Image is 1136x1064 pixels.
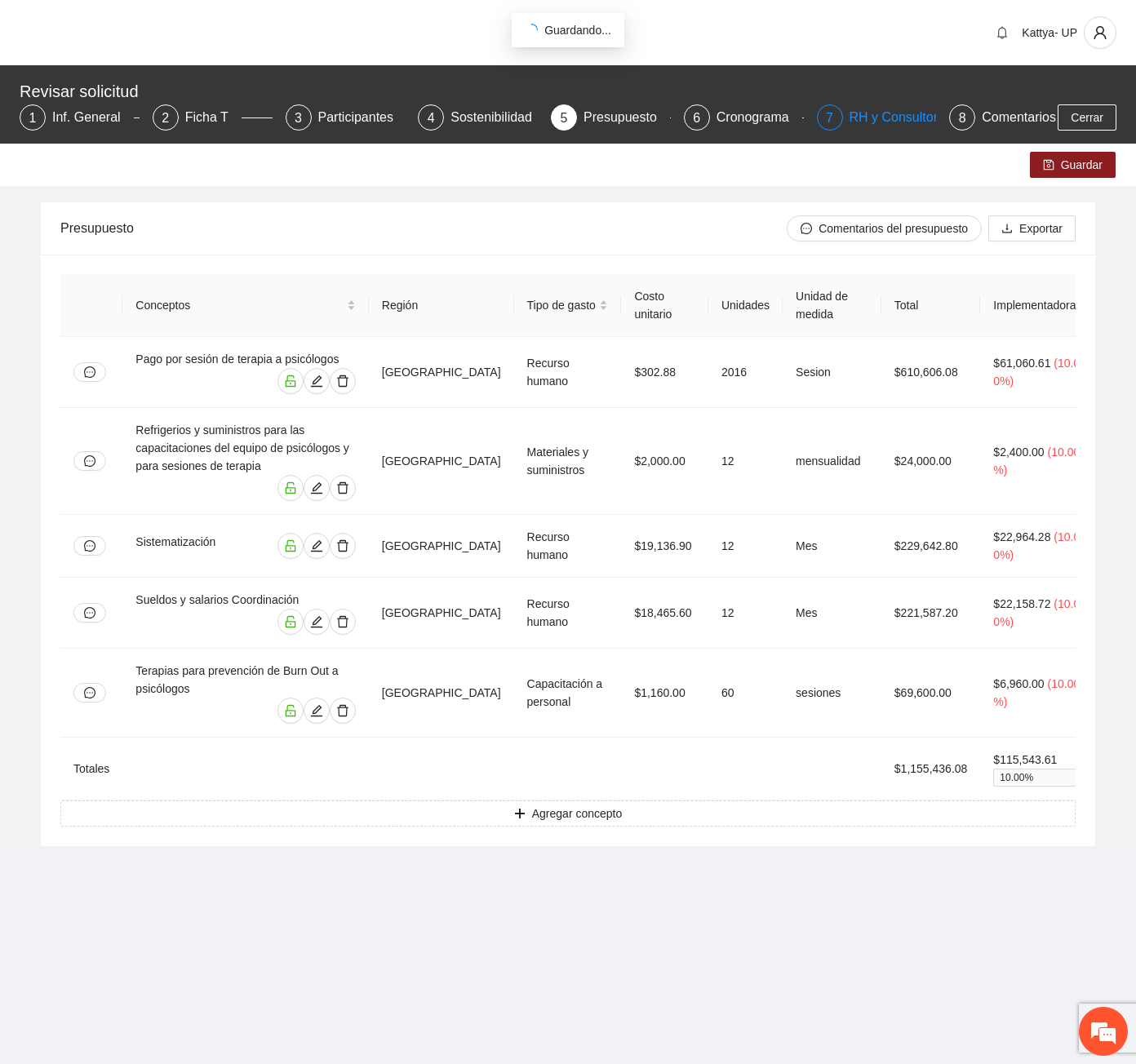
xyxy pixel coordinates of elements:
span: edit [304,539,329,552]
button: unlock [277,609,304,635]
button: Cerrar [1058,104,1116,131]
div: Inf. General [52,104,134,131]
span: Conceptos [135,296,343,314]
div: Minimizar ventana de chat en vivo [268,8,307,47]
span: Tipo de gasto [527,296,597,314]
button: bell [989,20,1015,46]
span: download [1001,223,1013,236]
td: [GEOGRAPHIC_DATA] [369,408,514,515]
div: 2Ficha T [153,104,273,131]
span: Estamos en línea. [95,218,225,383]
div: Sueldos y salarios Coordinación [135,591,355,609]
div: Pago por sesión de terapia a psicólogos [135,350,355,368]
div: Sostenibilidad [450,104,545,131]
td: [GEOGRAPHIC_DATA] [369,578,514,649]
span: Agregar concepto [532,805,623,822]
button: delete [330,609,356,635]
th: Unidad de medida [783,274,881,337]
div: 5Presupuesto [551,104,671,131]
span: 7 [826,111,833,125]
div: RH y Consultores [850,104,965,131]
div: 1Inf. General [20,104,140,131]
span: message [84,455,95,467]
td: $229,642.80 [881,515,981,578]
span: message [84,687,95,698]
td: $19,136.90 [621,515,708,578]
span: Comentarios del presupuesto [819,219,968,237]
td: $610,606.08 [881,337,981,408]
span: edit [304,704,329,717]
td: Capacitación a personal [514,649,622,738]
span: loading [524,23,539,38]
button: edit [304,368,330,394]
span: 3 [295,111,302,125]
button: unlock [277,475,304,501]
th: Conceptos [122,274,368,337]
button: edit [304,475,330,501]
span: delete [331,704,355,717]
button: message [73,451,106,471]
span: save [1043,159,1054,172]
div: Sistematización [135,533,246,559]
button: message [73,683,106,703]
span: message [84,607,95,618]
span: delete [331,615,355,628]
span: Guardando... [544,24,611,37]
td: $1,155,436.08 [881,738,981,800]
button: delete [330,533,356,559]
span: edit [304,375,329,388]
span: message [84,540,95,552]
td: mensualidad [783,408,881,515]
span: 2 [162,111,169,125]
button: downloadExportar [988,215,1076,242]
td: [GEOGRAPHIC_DATA] [369,649,514,738]
div: 7RH y Consultores [817,104,937,131]
div: Revisar solicitud [20,78,1107,104]
th: Tipo de gasto [514,274,622,337]
span: edit [304,615,329,628]
th: Región [369,274,514,337]
div: Participantes [318,104,407,131]
td: Recurso humano [514,515,622,578]
th: Costo unitario [621,274,708,337]
span: message [801,223,812,236]
button: edit [304,609,330,635]
div: Comentarios [982,104,1056,131]
td: 12 [708,515,783,578]
button: unlock [277,533,304,559]
textarea: Escriba su mensaje y pulse “Intro” [8,446,311,503]
button: unlock [277,698,304,724]
span: unlock [278,481,303,494]
th: Implementadora [980,274,1095,337]
span: $2,400.00 [993,446,1044,459]
td: Recurso humano [514,578,622,649]
span: Kattya- UP [1022,26,1077,39]
span: $22,158.72 [993,597,1050,610]
td: $302.88 [621,337,708,408]
button: edit [304,533,330,559]
div: Presupuesto [584,104,670,131]
td: 60 [708,649,783,738]
span: unlock [278,615,303,628]
button: delete [330,475,356,501]
div: Terapias para prevención de Burn Out a psicólogos [135,662,355,698]
td: $221,587.20 [881,578,981,649]
span: Guardar [1061,156,1103,174]
span: unlock [278,375,303,388]
span: 5 [561,111,568,125]
button: message [73,603,106,623]
div: Cronograma [717,104,802,131]
td: $115,543.61 [980,738,1095,800]
div: 8Comentarios [949,104,1056,131]
td: $1,160.00 [621,649,708,738]
td: Mes [783,515,881,578]
td: Mes [783,578,881,649]
span: unlock [278,539,303,552]
span: user [1085,25,1116,40]
button: unlock [277,368,304,394]
button: user [1084,16,1116,49]
td: $24,000.00 [881,408,981,515]
td: 2016 [708,337,783,408]
button: delete [330,368,356,394]
span: $6,960.00 [993,677,1044,690]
